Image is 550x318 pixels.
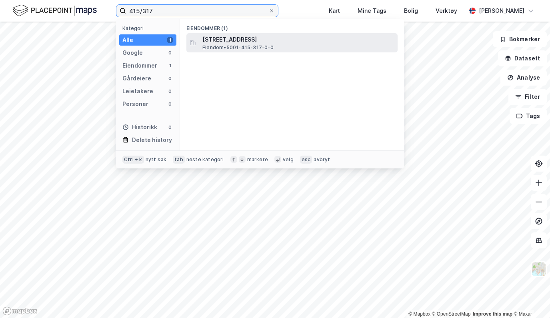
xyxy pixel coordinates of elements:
div: Eiendommer [122,61,157,70]
div: esc [300,156,312,164]
div: markere [247,156,268,163]
span: [STREET_ADDRESS] [202,35,394,44]
div: Eiendommer (1) [180,19,404,33]
div: Personer [122,99,148,109]
div: Mine Tags [358,6,386,16]
button: Analyse [500,70,547,86]
div: Kart [329,6,340,16]
input: Søk på adresse, matrikkel, gårdeiere, leietakere eller personer [126,5,268,17]
div: 0 [167,75,173,82]
span: Eiendom • 5001-415-317-0-0 [202,44,274,51]
div: velg [283,156,294,163]
img: logo.f888ab2527a4732fd821a326f86c7f29.svg [13,4,97,18]
a: Mapbox [408,311,430,317]
div: Leietakere [122,86,153,96]
button: Tags [510,108,547,124]
div: Google [122,48,143,58]
div: Verktøy [436,6,457,16]
div: Delete history [132,135,172,145]
a: Mapbox homepage [2,306,38,316]
div: tab [173,156,185,164]
div: 1 [167,37,173,43]
div: avbryt [314,156,330,163]
div: 0 [167,50,173,56]
div: Historikk [122,122,157,132]
div: Ctrl + k [122,156,144,164]
div: 1 [167,62,173,69]
div: 0 [167,88,173,94]
button: Bokmerker [493,31,547,47]
div: Alle [122,35,133,45]
div: Bolig [404,6,418,16]
div: [PERSON_NAME] [479,6,524,16]
div: neste kategori [186,156,224,163]
img: Z [531,262,546,277]
div: Gårdeiere [122,74,151,83]
div: Kategori [122,25,176,31]
a: Improve this map [473,311,512,317]
iframe: Chat Widget [510,280,550,318]
div: nytt søk [146,156,167,163]
button: Datasett [498,50,547,66]
div: 0 [167,101,173,107]
a: OpenStreetMap [432,311,471,317]
button: Filter [508,89,547,105]
div: 0 [167,124,173,130]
